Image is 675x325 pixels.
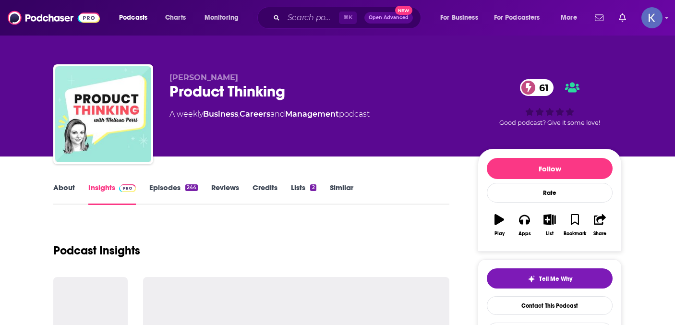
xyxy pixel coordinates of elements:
h1: Podcast Insights [53,243,140,258]
input: Search podcasts, credits, & more... [284,10,339,25]
a: About [53,183,75,205]
span: ⌘ K [339,12,357,24]
button: Play [487,208,512,242]
span: For Business [440,11,478,24]
a: Episodes244 [149,183,198,205]
div: 61Good podcast? Give it some love! [478,73,622,132]
img: tell me why sparkle [528,275,535,283]
button: Bookmark [562,208,587,242]
span: Open Advanced [369,15,409,20]
a: Charts [159,10,192,25]
button: tell me why sparkleTell Me Why [487,268,613,289]
div: Share [593,231,606,237]
span: Charts [165,11,186,24]
a: Show notifications dropdown [591,10,607,26]
span: Monitoring [205,11,239,24]
div: Rate [487,183,613,203]
a: InsightsPodchaser Pro [88,183,136,205]
a: Contact This Podcast [487,296,613,315]
div: Apps [518,231,531,237]
span: , [238,109,240,119]
span: Tell Me Why [539,275,572,283]
div: Bookmark [564,231,586,237]
button: open menu [198,10,251,25]
div: 2 [310,184,316,191]
div: List [546,231,554,237]
span: More [561,11,577,24]
span: [PERSON_NAME] [169,73,238,82]
button: open menu [554,10,589,25]
button: Share [588,208,613,242]
span: Good podcast? Give it some love! [499,119,600,126]
span: Logged in as kristina.caracciolo [641,7,663,28]
span: Podcasts [119,11,147,24]
a: Reviews [211,183,239,205]
a: Credits [253,183,277,205]
span: New [395,6,412,15]
button: List [537,208,562,242]
div: A weekly podcast [169,108,370,120]
span: For Podcasters [494,11,540,24]
div: 244 [185,184,198,191]
div: Play [494,231,505,237]
button: Open AdvancedNew [364,12,413,24]
img: User Profile [641,7,663,28]
span: and [270,109,285,119]
a: 61 [520,79,554,96]
a: Show notifications dropdown [615,10,630,26]
button: Show profile menu [641,7,663,28]
button: open menu [112,10,160,25]
a: Management [285,109,339,119]
div: Search podcasts, credits, & more... [266,7,430,29]
button: open menu [488,10,554,25]
span: 61 [530,79,554,96]
button: Follow [487,158,613,179]
button: Apps [512,208,537,242]
button: open menu [434,10,490,25]
img: Podchaser - Follow, Share and Rate Podcasts [8,9,100,27]
img: Product Thinking [55,66,151,162]
a: Careers [240,109,270,119]
a: Lists2 [291,183,316,205]
img: Podchaser Pro [119,184,136,192]
a: Business [203,109,238,119]
a: Similar [330,183,353,205]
